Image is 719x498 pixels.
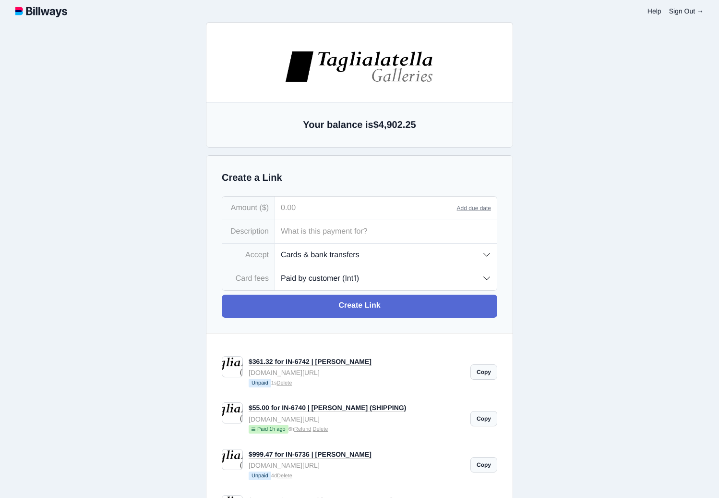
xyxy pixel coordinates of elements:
[373,120,416,130] span: $4,902.25
[249,414,465,424] div: [DOMAIN_NAME][URL]
[249,425,288,434] span: Paid 1h ago
[277,473,292,479] a: Delete
[249,379,465,388] small: 1s
[294,426,311,432] a: Refund
[249,379,271,387] span: Unpaid
[222,118,497,132] h2: Your balance is
[249,450,371,459] a: $999.47 for IN-6736 | [PERSON_NAME]
[284,50,435,83] img: images%2Flogos%2FNHEjR4F79tOipA5cvDi8LzgAg5H3-logo.jpg
[249,460,465,471] div: [DOMAIN_NAME][URL]
[647,7,661,15] a: Help
[222,267,275,290] div: Card fees
[222,220,275,243] div: Description
[15,5,67,17] img: logotype.svg
[470,364,497,380] a: Copy
[249,472,271,480] span: Unpaid
[313,426,328,432] a: Delete
[249,358,371,366] a: $361.32 for IN-6742 | [PERSON_NAME]
[457,205,491,212] a: Add due date
[275,197,457,220] input: 0.00
[470,411,497,426] a: Copy
[669,7,704,15] a: Sign Out
[222,244,275,267] div: Accept
[222,171,497,185] h2: Create a Link
[249,367,465,378] div: [DOMAIN_NAME][URL]
[249,472,465,481] small: 4d
[470,457,497,473] a: Copy
[275,220,497,243] input: What is this payment for?
[276,380,292,386] a: Delete
[222,295,497,318] a: Create Link
[249,425,465,435] small: 6h
[249,404,406,412] a: $55.00 for IN-6740 | [PERSON_NAME] (SHIPPING)
[222,197,275,220] div: Amount ($)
